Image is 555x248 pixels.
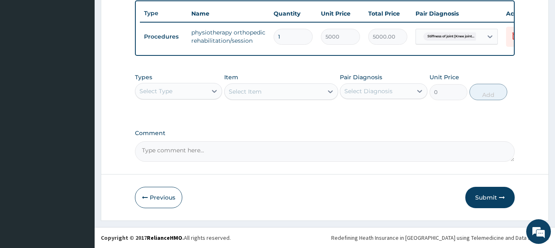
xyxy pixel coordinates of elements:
label: Unit Price [430,73,459,81]
button: Submit [465,187,515,208]
textarea: Type your message and hit 'Enter' [4,163,157,191]
td: physiotherapy orthopedic rehabilitation/session [187,24,269,49]
footer: All rights reserved. [95,227,555,248]
th: Quantity [269,5,317,22]
td: Procedures [140,29,187,44]
th: Total Price [364,5,411,22]
div: Select Diagnosis [344,87,392,95]
th: Actions [502,5,543,22]
div: Minimize live chat window [135,4,155,24]
button: Previous [135,187,182,208]
label: Item [224,73,238,81]
th: Name [187,5,269,22]
strong: Copyright © 2017 . [101,234,184,241]
div: Redefining Heath Insurance in [GEOGRAPHIC_DATA] using Telemedicine and Data Science! [331,234,549,242]
span: We're online! [48,73,114,156]
label: Types [135,74,152,81]
label: Comment [135,130,515,137]
th: Unit Price [317,5,364,22]
th: Pair Diagnosis [411,5,502,22]
label: Pair Diagnosis [340,73,382,81]
img: d_794563401_company_1708531726252_794563401 [15,41,33,62]
div: Select Type [139,87,172,95]
th: Type [140,6,187,21]
span: Stiffness of joint [Knee joint... [423,32,478,41]
div: Chat with us now [43,46,138,57]
a: RelianceHMO [147,234,182,241]
button: Add [469,84,507,100]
